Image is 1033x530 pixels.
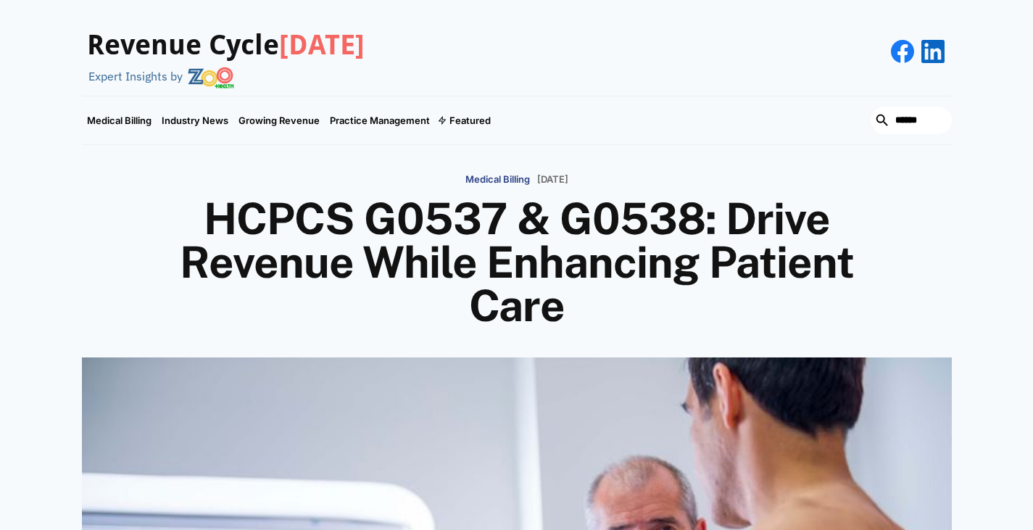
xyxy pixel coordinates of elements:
[157,96,233,144] a: Industry News
[169,197,865,328] h1: HCPCS G0537 & G0538: Drive Revenue While Enhancing Patient Care
[82,15,365,88] a: Revenue Cycle[DATE]Expert Insights by
[87,29,365,62] h3: Revenue Cycle
[325,96,435,144] a: Practice Management
[88,70,183,83] div: Expert Insights by
[233,96,325,144] a: Growing Revenue
[449,115,491,126] div: Featured
[279,29,365,61] span: [DATE]
[465,167,530,191] a: Medical Billing
[537,174,568,186] p: [DATE]
[465,174,530,186] p: Medical Billing
[82,96,157,144] a: Medical Billing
